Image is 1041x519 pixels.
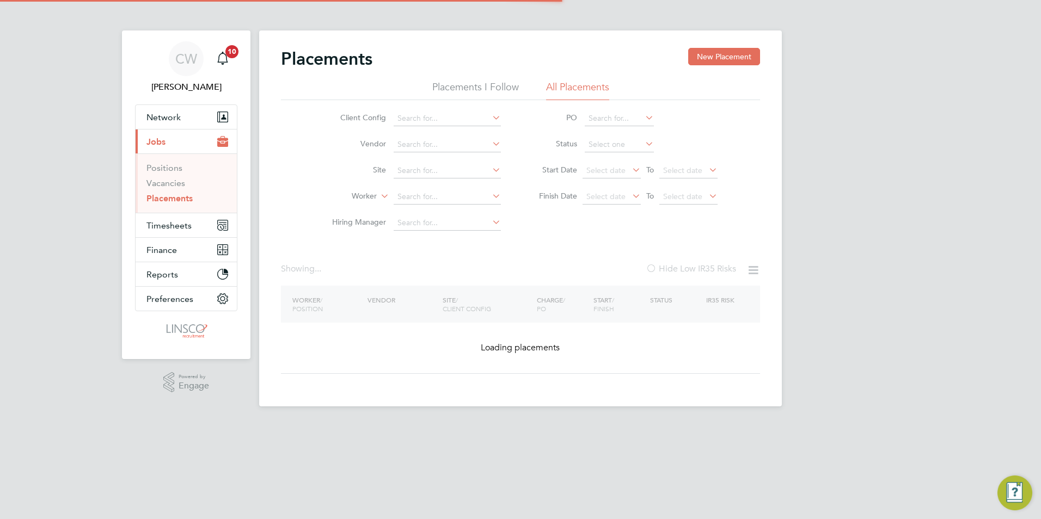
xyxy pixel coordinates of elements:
[643,163,657,177] span: To
[225,45,238,58] span: 10
[323,165,386,175] label: Site
[394,163,501,178] input: Search for...
[646,263,736,274] label: Hide Low IR35 Risks
[136,213,237,237] button: Timesheets
[146,163,182,173] a: Positions
[136,287,237,311] button: Preferences
[212,41,234,76] a: 10
[394,189,501,205] input: Search for...
[179,372,209,381] span: Powered by
[122,30,250,359] nav: Main navigation
[146,193,193,203] a: Placements
[146,220,192,231] span: Timesheets
[136,262,237,286] button: Reports
[586,165,626,175] span: Select date
[528,165,577,175] label: Start Date
[528,139,577,149] label: Status
[432,81,519,100] li: Placements I Follow
[323,113,386,122] label: Client Config
[146,294,193,304] span: Preferences
[315,263,321,274] span: ...
[146,178,185,188] a: Vacancies
[997,475,1032,510] button: Engage Resource Center
[323,217,386,227] label: Hiring Manager
[146,245,177,255] span: Finance
[136,238,237,262] button: Finance
[394,215,501,231] input: Search for...
[136,129,237,153] button: Jobs
[281,48,372,70] h2: Placements
[394,111,501,126] input: Search for...
[528,113,577,122] label: PO
[688,48,760,65] button: New Placement
[585,111,654,126] input: Search for...
[146,112,181,122] span: Network
[136,105,237,129] button: Network
[135,81,237,94] span: Chloe Whittall
[135,322,237,339] a: Go to home page
[146,137,166,147] span: Jobs
[585,137,654,152] input: Select one
[163,322,209,339] img: linsco-logo-retina.png
[146,269,178,280] span: Reports
[323,139,386,149] label: Vendor
[163,372,210,393] a: Powered byEngage
[136,153,237,213] div: Jobs
[394,137,501,152] input: Search for...
[528,191,577,201] label: Finish Date
[281,263,323,275] div: Showing
[314,191,377,202] label: Worker
[179,381,209,391] span: Engage
[663,165,702,175] span: Select date
[135,41,237,94] a: CW[PERSON_NAME]
[643,189,657,203] span: To
[546,81,609,100] li: All Placements
[175,52,197,66] span: CW
[586,191,626,201] span: Select date
[663,191,702,201] span: Select date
